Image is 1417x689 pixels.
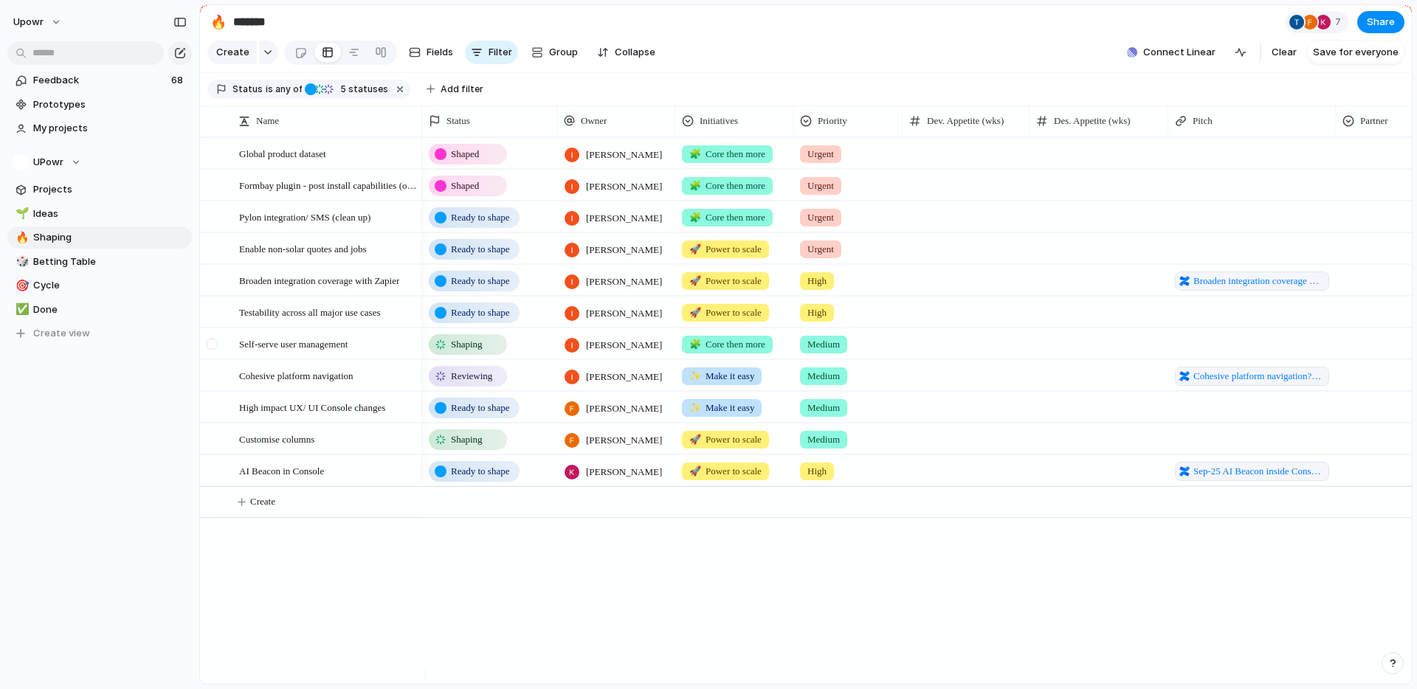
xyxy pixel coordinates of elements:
span: Create view [33,326,90,341]
button: Add filter [418,79,492,100]
span: Medium [807,401,840,415]
button: Fields [403,41,459,64]
span: Core then more [689,147,765,162]
span: Cohesive platform navigation [239,367,354,384]
a: 🎯Cycle [7,274,192,297]
span: [PERSON_NAME] [586,211,662,226]
span: Initiatives [700,114,738,128]
span: Formbay plugin - post install capabilities (overhang) [239,176,417,193]
button: 🔥 [207,10,230,34]
span: 🧩 [689,212,701,223]
span: any of [273,83,302,96]
a: Broaden integration coverage with Zapier [1175,271,1329,291]
a: My projects [7,117,192,139]
button: Connect Linear [1121,41,1221,63]
span: My projects [33,121,187,136]
span: [PERSON_NAME] [586,179,662,194]
span: Ready to shape [451,464,509,479]
span: Cohesive platform navigation?atl_f=PAGETREE [1193,369,1325,384]
span: [PERSON_NAME] [586,306,662,321]
span: Power to scale [689,432,762,447]
span: High impact UX/ UI Console changes [239,398,385,415]
span: 🧩 [689,180,701,191]
span: Testability across all major use cases [239,303,381,320]
a: 🔥Shaping [7,226,192,249]
button: Group [524,41,585,64]
span: Priority [818,114,847,128]
span: Ready to shape [451,242,509,257]
span: Power to scale [689,464,762,479]
span: Shaped [451,179,479,193]
span: [PERSON_NAME] [586,465,662,479]
span: Broaden integration coverage with Zapier [1193,274,1325,288]
a: Prototypes [7,94,192,116]
a: 🎲Betting Table [7,251,192,273]
span: upowr [13,15,44,30]
span: Urgent [807,210,834,225]
span: High [807,274,827,288]
span: Collapse [615,45,655,60]
span: Ready to shape [451,274,509,288]
span: Urgent [807,179,834,193]
span: Ready to shape [451,210,509,225]
span: Save for everyone [1313,45,1399,60]
button: 5 statuses [303,81,391,97]
span: Core then more [689,337,765,352]
span: statuses [336,83,388,96]
span: Ready to shape [451,401,509,415]
span: Des. Appetite (wks) [1054,114,1131,128]
div: 🌱 [15,205,26,222]
a: Sep-25 AI Beacon inside Console to improve Customer Self-Service Feedback pitch [1175,462,1329,481]
span: Power to scale [689,305,762,320]
span: 🧩 [689,339,701,350]
span: Feedback [33,73,167,88]
div: ✅ [15,301,26,318]
span: [PERSON_NAME] [586,148,662,162]
span: [PERSON_NAME] [586,274,662,289]
button: Create view [7,322,192,344]
span: ✨ [689,370,701,381]
button: Clear [1266,41,1303,64]
a: 🌱Ideas [7,203,192,225]
button: Save for everyone [1307,41,1404,64]
span: Power to scale [689,274,762,288]
span: Make it easy [689,369,754,384]
span: Partner [1360,114,1388,128]
span: 🚀 [689,434,701,445]
span: Medium [807,432,840,447]
a: Feedback68 [7,69,192,91]
span: [PERSON_NAME] [586,370,662,384]
div: 🎯 [15,277,26,294]
span: UPowr [33,155,63,170]
button: 🌱 [13,207,28,221]
span: Shaped [451,147,479,162]
span: 5 [336,83,348,94]
span: 🚀 [689,307,701,318]
button: Share [1357,11,1404,33]
span: ✨ [689,402,701,413]
span: Filter [489,45,512,60]
span: Self-serve user management [239,335,348,352]
span: Customise columns [239,430,314,447]
span: Medium [807,369,840,384]
span: High [807,464,827,479]
span: Global product dataset [239,145,326,162]
span: Add filter [441,83,483,96]
button: 🎲 [13,255,28,269]
span: [PERSON_NAME] [586,243,662,257]
span: Shaping [33,230,187,245]
span: Connect Linear [1143,45,1216,60]
span: [PERSON_NAME] [586,338,662,353]
span: Urgent [807,147,834,162]
span: Create [250,494,275,509]
div: ✅Done [7,299,192,321]
span: Sep-25 AI Beacon inside Console to improve Customer Self-Service Feedback pitch [1193,464,1325,479]
span: Fields [427,45,453,60]
span: High [807,305,827,320]
span: Pitch [1193,114,1213,128]
button: UPowr [7,151,192,173]
button: Create [207,41,257,64]
span: Reviewing [451,369,492,384]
